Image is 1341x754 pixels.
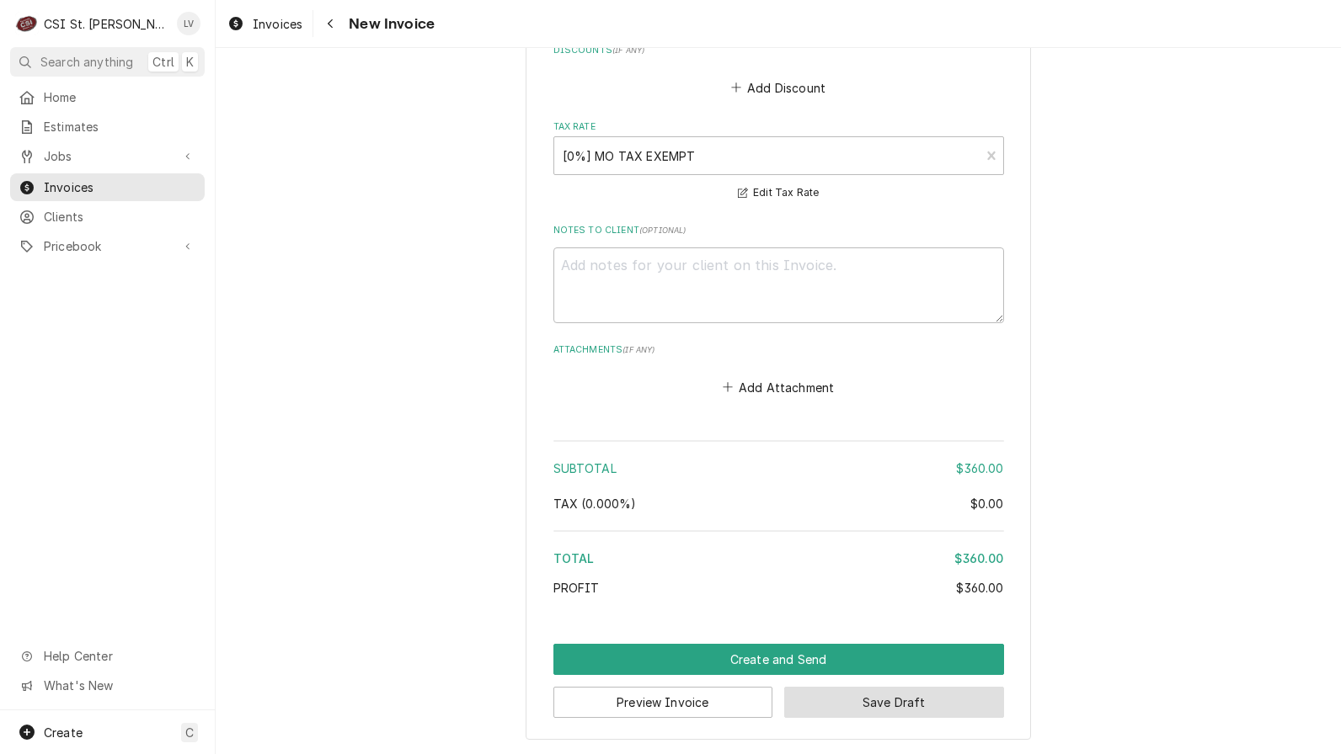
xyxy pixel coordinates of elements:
[553,120,1004,204] div: Tax Rate
[553,579,1004,597] div: Profit
[177,12,200,35] div: LV
[553,434,1004,608] div: Amount Summary
[10,113,205,141] a: Estimates
[553,224,1004,237] label: Notes to Client
[15,12,39,35] div: CSI St. Louis's Avatar
[639,226,687,235] span: ( optional )
[553,551,595,565] span: Total
[728,76,828,99] button: Add Discount
[10,203,205,231] a: Clients
[956,581,1003,595] span: $360.00
[553,44,1004,99] div: Discounts
[553,644,1004,675] div: Button Group Row
[44,237,171,255] span: Pricebook
[10,47,205,77] button: Search anythingCtrlK
[152,53,174,71] span: Ctrl
[15,12,39,35] div: C
[956,459,1003,477] div: $360.00
[10,142,205,170] a: Go to Jobs
[10,173,205,201] a: Invoices
[44,725,83,740] span: Create
[970,495,1004,512] div: $0.00
[344,13,435,35] span: New Invoice
[553,550,1004,567] div: Total
[44,677,195,694] span: What's New
[553,343,1004,399] div: Attachments
[10,83,205,111] a: Home
[719,375,837,399] button: Add Attachment
[553,343,1004,357] label: Attachments
[177,12,200,35] div: Lisa Vestal's Avatar
[221,10,309,38] a: Invoices
[44,15,168,33] div: CSI St. [PERSON_NAME]
[44,178,196,196] span: Invoices
[553,120,1004,134] label: Tax Rate
[553,44,1004,57] label: Discounts
[186,53,194,71] span: K
[40,53,133,71] span: Search anything
[553,495,1004,512] div: Tax
[10,672,205,699] a: Go to What's New
[553,687,773,718] button: Preview Invoice
[784,687,1004,718] button: Save Draft
[253,15,302,33] span: Invoices
[553,459,1004,477] div: Subtotal
[553,644,1004,675] button: Create and Send
[553,581,600,595] span: Profit
[44,647,195,665] span: Help Center
[10,232,205,260] a: Go to Pricebook
[612,45,644,55] span: ( if any )
[553,644,1004,718] div: Button Group
[44,118,196,135] span: Estimates
[10,642,205,670] a: Go to Help Center
[735,183,822,204] button: Edit Tax Rate
[553,224,1004,322] div: Notes to Client
[44,147,171,165] span: Jobs
[317,10,344,37] button: Navigate back
[44,208,196,226] span: Clients
[622,345,654,354] span: ( if any )
[553,461,617,475] span: Subtotal
[44,88,196,106] span: Home
[553,496,637,511] span: Tax ( 0.000% )
[954,550,1003,567] div: $360.00
[185,724,194,741] span: C
[553,675,1004,718] div: Button Group Row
